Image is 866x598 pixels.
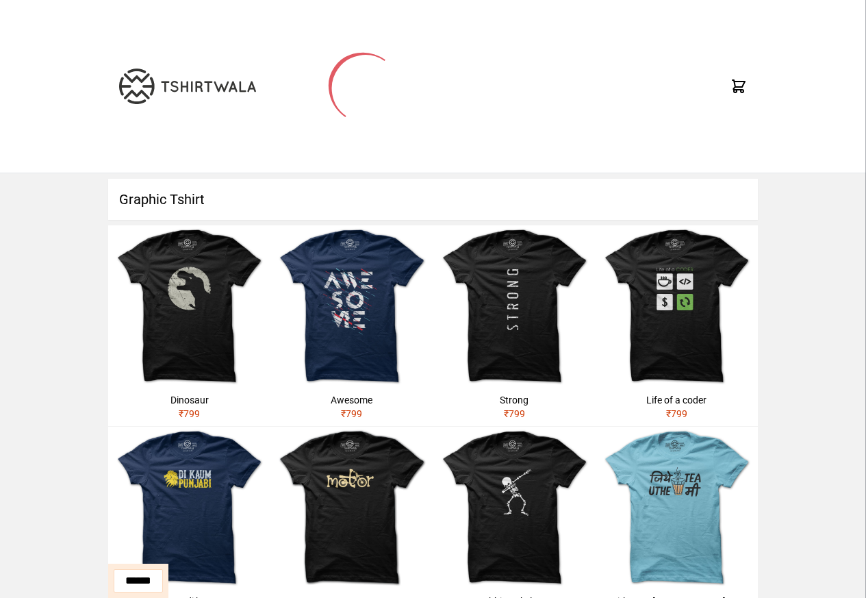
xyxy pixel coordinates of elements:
[439,393,590,407] div: Strong
[119,68,256,104] img: TW-LOGO-400-104.png
[504,408,525,419] span: ₹ 799
[341,408,362,419] span: ₹ 799
[276,393,427,407] div: Awesome
[596,225,758,426] a: Life of a coder₹799
[666,408,687,419] span: ₹ 799
[270,225,433,426] a: Awesome₹799
[108,427,270,589] img: shera-di-kaum-punjabi-1.jpg
[433,225,596,388] img: strong.jpg
[179,408,200,419] span: ₹ 799
[433,225,596,426] a: Strong₹799
[601,393,752,407] div: Life of a coder
[270,427,433,589] img: motor.jpg
[596,427,758,589] img: jithe-tea-uthe-me.jpg
[596,225,758,388] img: life-of-a-coder.jpg
[433,427,596,589] img: skeleton-dabbing.jpg
[108,225,270,388] img: dinosaur.jpg
[108,179,758,220] h1: Graphic Tshirt
[108,225,270,426] a: Dinosaur₹799
[114,393,265,407] div: Dinosaur
[270,225,433,388] img: awesome.jpg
